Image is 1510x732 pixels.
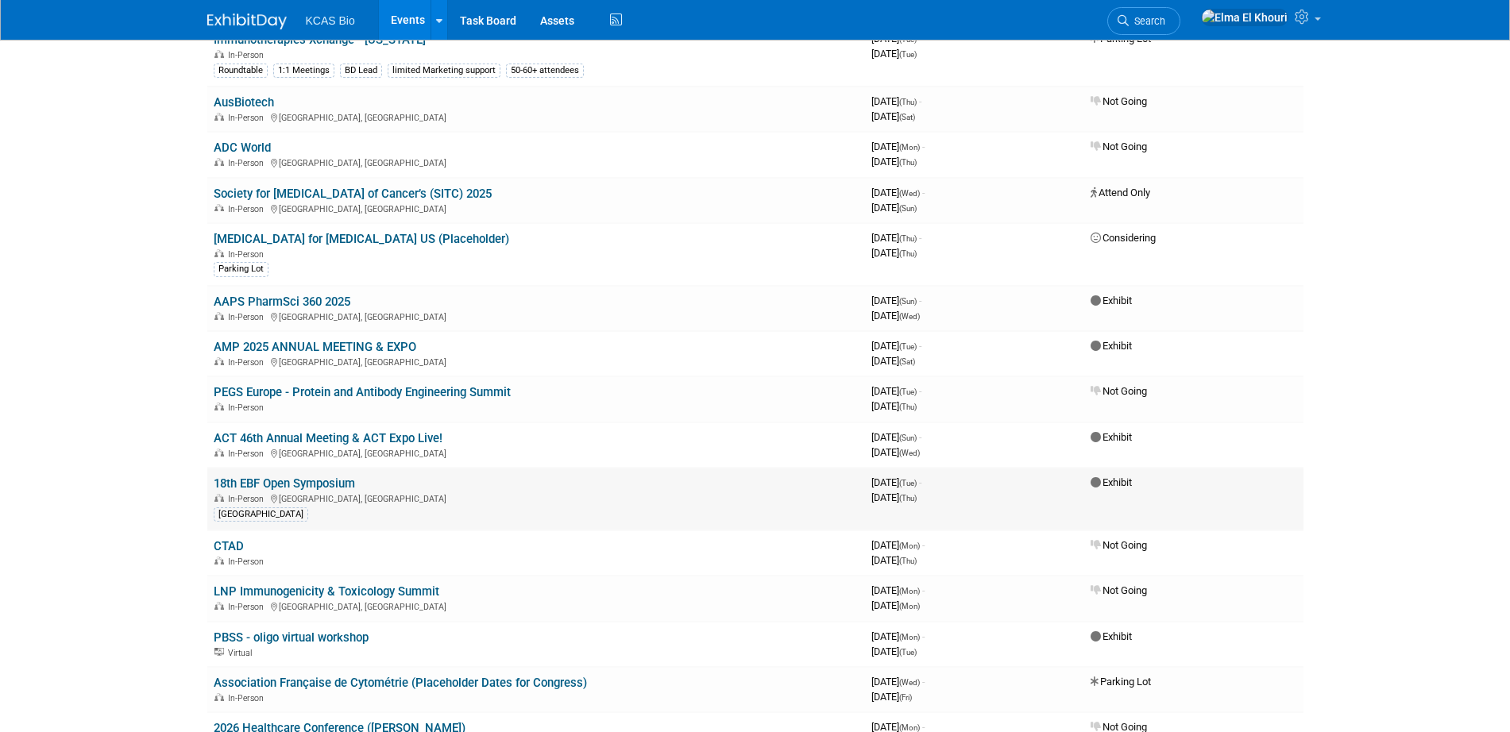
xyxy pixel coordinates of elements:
span: [DATE] [871,310,920,322]
span: In-Person [228,357,268,368]
span: [DATE] [871,295,921,306]
img: Elma El Khouri [1201,9,1288,26]
span: [DATE] [871,691,912,703]
span: [DATE] [871,554,917,566]
span: [DATE] [871,431,921,443]
div: Parking Lot [214,262,268,276]
span: [DATE] [871,202,917,214]
span: (Sat) [899,357,915,366]
span: (Wed) [899,449,920,457]
span: Considering [1091,232,1156,244]
div: BD Lead [340,64,382,78]
span: (Thu) [899,98,917,106]
span: In-Person [228,449,268,459]
div: [GEOGRAPHIC_DATA], [GEOGRAPHIC_DATA] [214,110,859,123]
span: In-Person [228,204,268,214]
span: (Thu) [899,234,917,243]
span: Exhibit [1091,476,1132,488]
span: [DATE] [871,156,917,168]
span: - [922,630,925,642]
img: Virtual Event [214,648,224,656]
span: (Sat) [899,113,915,121]
img: In-Person Event [214,113,224,121]
span: [DATE] [871,645,917,657]
span: Not Going [1091,141,1147,152]
span: Exhibit [1091,630,1132,642]
span: - [919,340,921,352]
span: [DATE] [871,141,925,152]
span: Parking Lot [1091,676,1151,688]
span: Virtual [228,648,257,658]
a: ACT 46th Annual Meeting & ACT Expo Live! [214,431,442,445]
img: In-Person Event [214,158,224,166]
span: KCAS Bio [306,14,355,27]
span: (Mon) [899,723,920,732]
a: PBSS - oligo virtual workshop [214,630,369,645]
div: 50-60+ attendees [506,64,584,78]
a: AAPS PharmSci 360 2025 [214,295,350,309]
img: In-Person Event [214,693,224,701]
span: In-Person [228,557,268,567]
span: - [922,141,925,152]
div: [GEOGRAPHIC_DATA], [GEOGRAPHIC_DATA] [214,355,859,368]
img: In-Person Event [214,602,224,610]
a: Search [1107,7,1180,35]
span: In-Person [228,50,268,60]
span: Not Going [1091,385,1147,397]
img: In-Person Event [214,494,224,502]
span: Exhibit [1091,340,1132,352]
span: Not Going [1091,539,1147,551]
span: [DATE] [871,95,921,107]
span: [DATE] [871,630,925,642]
span: Not Going [1091,95,1147,107]
img: In-Person Event [214,403,224,410]
span: (Thu) [899,249,917,258]
a: PEGS Europe - Protein and Antibody Engineering Summit [214,385,511,399]
span: (Thu) [899,158,917,167]
span: In-Person [228,249,268,260]
span: - [919,476,921,488]
span: In-Person [228,403,268,413]
div: [GEOGRAPHIC_DATA], [GEOGRAPHIC_DATA] [214,202,859,214]
span: [DATE] [871,584,925,596]
span: In-Person [228,113,268,123]
span: (Thu) [899,494,917,503]
span: [DATE] [871,476,921,488]
span: - [919,431,921,443]
div: [GEOGRAPHIC_DATA], [GEOGRAPHIC_DATA] [214,491,859,504]
span: [DATE] [871,340,921,352]
span: (Mon) [899,541,920,550]
span: [DATE] [871,599,920,611]
a: AusBiotech [214,95,274,110]
span: [DATE] [871,232,921,244]
span: (Sun) [899,204,917,213]
span: (Mon) [899,143,920,152]
span: (Tue) [899,479,917,487]
span: [DATE] [871,539,925,551]
span: (Wed) [899,312,920,321]
div: limited Marketing support [388,64,500,78]
a: CTAD [214,539,244,553]
span: Not Going [1091,584,1147,596]
span: (Thu) [899,403,917,411]
span: - [919,385,921,397]
img: In-Person Event [214,312,224,320]
span: (Tue) [899,648,917,657]
span: (Mon) [899,633,920,641]
img: In-Person Event [214,249,224,257]
span: [DATE] [871,187,925,198]
span: - [922,539,925,551]
a: [MEDICAL_DATA] for [MEDICAL_DATA] US (Placeholder) [214,232,509,246]
span: [DATE] [871,400,917,412]
div: [GEOGRAPHIC_DATA], [GEOGRAPHIC_DATA] [214,446,859,459]
span: Exhibit [1091,431,1132,443]
span: In-Person [228,693,268,703]
div: [GEOGRAPHIC_DATA], [GEOGRAPHIC_DATA] [214,156,859,168]
span: (Sun) [899,297,917,306]
a: LNP Immunogenicity & Toxicology Summit [214,584,439,599]
img: In-Person Event [214,449,224,457]
img: In-Person Event [214,557,224,564]
span: [DATE] [871,385,921,397]
a: AMP 2025 ANNUAL MEETING & EXPO [214,340,416,354]
span: Search [1129,15,1165,27]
